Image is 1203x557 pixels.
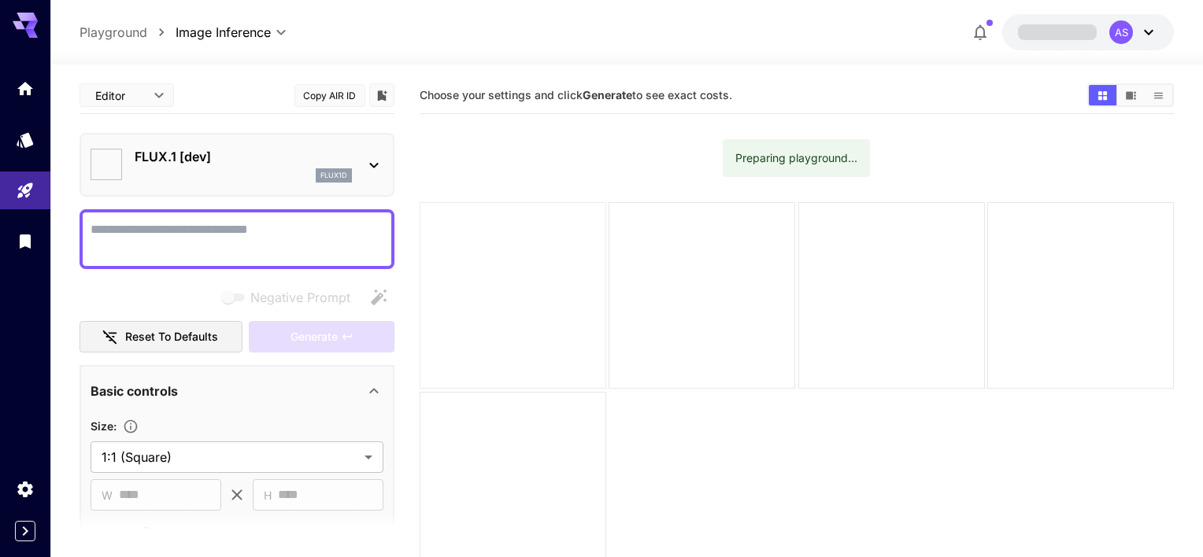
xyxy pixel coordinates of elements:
[102,448,358,467] span: 1:1 (Square)
[250,288,350,307] span: Negative Prompt
[1089,85,1116,105] button: Show images in grid view
[80,23,176,42] nav: breadcrumb
[1087,83,1174,107] div: Show images in grid viewShow images in video viewShow images in list view
[102,486,113,504] span: W
[16,130,35,149] div: Models
[16,181,35,201] div: Playground
[117,419,145,434] button: Adjust the dimensions of the generated image by specifying its width and height in pixels, or sel...
[294,84,365,107] button: Copy AIR ID
[1109,20,1133,44] div: AS
[91,382,178,400] p: Basic controls
[375,86,389,105] button: Add to library
[16,231,35,251] div: Library
[583,88,632,101] b: Generate
[1117,85,1145,105] button: Show images in video view
[91,419,117,433] span: Size :
[91,372,383,410] div: Basic controls
[16,479,35,499] div: Settings
[264,486,272,504] span: H
[91,141,383,189] div: FLUX.1 [dev]flux1d
[1145,85,1172,105] button: Show images in list view
[80,23,147,42] a: Playground
[219,287,363,307] span: Negative prompts are not compatible with the selected model.
[80,321,243,353] button: Reset to defaults
[735,144,857,172] div: Preparing playground...
[320,170,347,181] p: flux1d
[420,88,732,101] span: Choose your settings and click to see exact costs.
[15,521,35,541] button: Expand sidebar
[95,87,144,104] span: Editor
[1002,14,1174,50] button: AS
[176,23,271,42] span: Image Inference
[135,147,352,166] p: FLUX.1 [dev]
[16,79,35,98] div: Home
